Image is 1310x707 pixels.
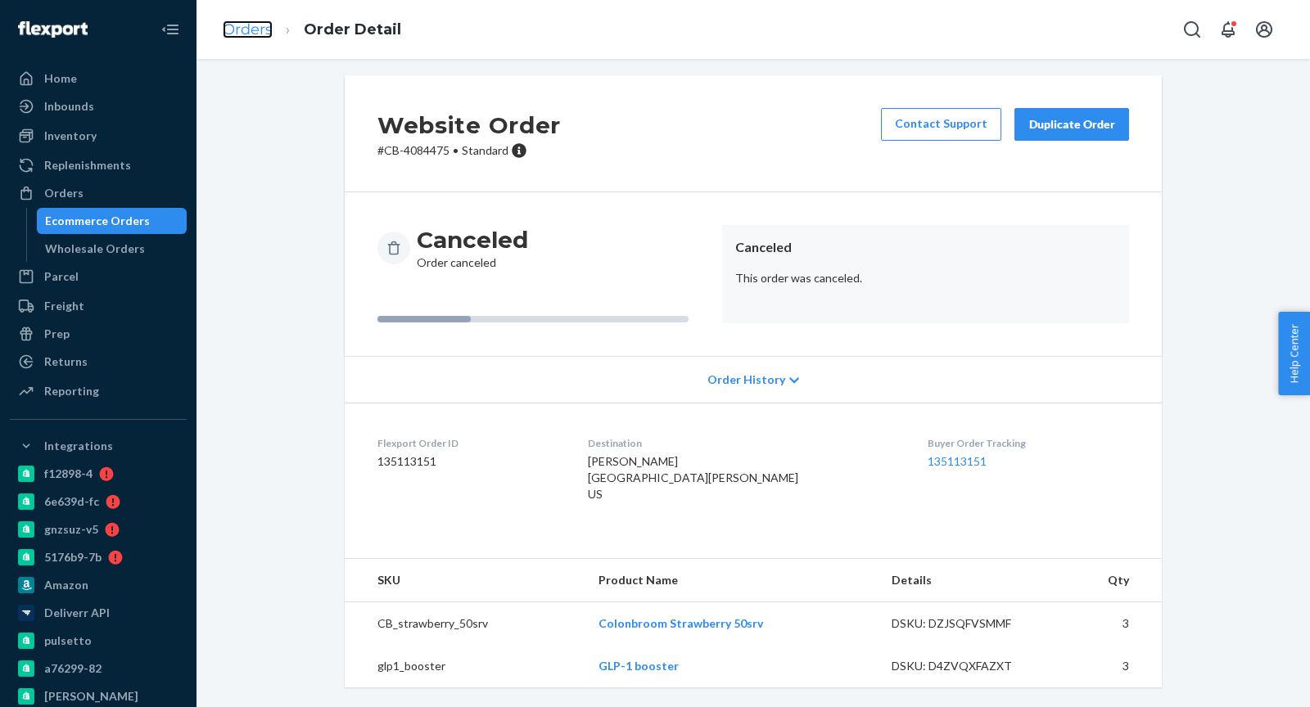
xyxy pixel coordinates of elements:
[44,128,97,144] div: Inventory
[10,378,187,404] a: Reporting
[10,293,187,319] a: Freight
[1028,116,1115,133] div: Duplicate Order
[37,236,187,262] a: Wholesale Orders
[10,600,187,626] a: Deliverr API
[1014,108,1129,141] button: Duplicate Order
[1059,645,1162,687] td: 3
[10,516,187,543] a: gnzsuz-v5
[707,372,785,388] span: Order History
[588,454,798,501] span: [PERSON_NAME] [GEOGRAPHIC_DATA][PERSON_NAME] US
[10,655,187,682] a: a76299-82
[10,321,187,347] a: Prep
[10,152,187,178] a: Replenishments
[462,143,508,157] span: Standard
[10,123,187,149] a: Inventory
[1059,602,1162,646] td: 3
[44,383,99,399] div: Reporting
[1212,13,1244,46] button: Open notifications
[18,21,88,38] img: Flexport logo
[599,659,679,673] a: GLP-1 booster
[44,157,131,173] div: Replenishments
[881,108,1001,141] a: Contact Support
[377,108,561,142] h2: Website Order
[44,521,98,538] div: gnzsuz-v5
[44,633,92,649] div: pulsetto
[44,605,110,621] div: Deliverr API
[377,453,562,470] dd: 135113151
[585,559,879,602] th: Product Name
[1278,312,1310,395] button: Help Center
[892,658,1046,674] div: DSKU: D4ZVQXFAZXT
[377,142,561,159] p: # CB-4084475
[44,493,99,510] div: 6e639d-fc
[1248,13,1281,46] button: Open account menu
[588,436,901,450] dt: Destination
[44,98,94,115] div: Inbounds
[1059,559,1162,602] th: Qty
[10,461,187,487] a: f12898-4
[45,213,150,229] div: Ecommerce Orders
[599,616,763,630] a: Colonbroom Strawberry 50srv
[10,572,187,598] a: Amazon
[928,436,1129,450] dt: Buyer Order Tracking
[345,645,585,687] td: glp1_booster
[44,298,84,314] div: Freight
[44,268,79,285] div: Parcel
[892,615,1046,632] div: DSKU: DZJSQFVSMMF
[417,225,528,254] h3: Canceled
[10,263,187,290] a: Parcel
[44,549,102,565] div: 5176b9-7b
[44,70,77,87] div: Home
[10,180,187,206] a: Orders
[10,65,187,92] a: Home
[44,688,138,705] div: [PERSON_NAME]
[10,349,187,375] a: Returns
[345,559,585,602] th: SKU
[10,628,187,654] a: pulsetto
[45,241,145,257] div: Wholesale Orders
[453,143,458,157] span: •
[928,454,987,468] a: 135113151
[735,238,1116,257] header: Canceled
[10,433,187,459] button: Integrations
[154,13,187,46] button: Close Navigation
[44,353,88,370] div: Returns
[44,438,113,454] div: Integrations
[1176,13,1208,46] button: Open Search Box
[345,602,585,646] td: CB_strawberry_50srv
[44,185,84,201] div: Orders
[210,6,414,54] ol: breadcrumbs
[223,20,273,38] a: Orders
[879,559,1059,602] th: Details
[304,20,401,38] a: Order Detail
[44,660,102,677] div: a76299-82
[735,270,1116,286] p: This order was canceled.
[10,93,187,119] a: Inbounds
[377,436,562,450] dt: Flexport Order ID
[37,208,187,234] a: Ecommerce Orders
[417,225,528,271] div: Order canceled
[44,577,88,593] div: Amazon
[44,466,93,482] div: f12898-4
[10,489,187,515] a: 6e639d-fc
[44,326,70,342] div: Prep
[10,544,187,570] a: 5176b9-7b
